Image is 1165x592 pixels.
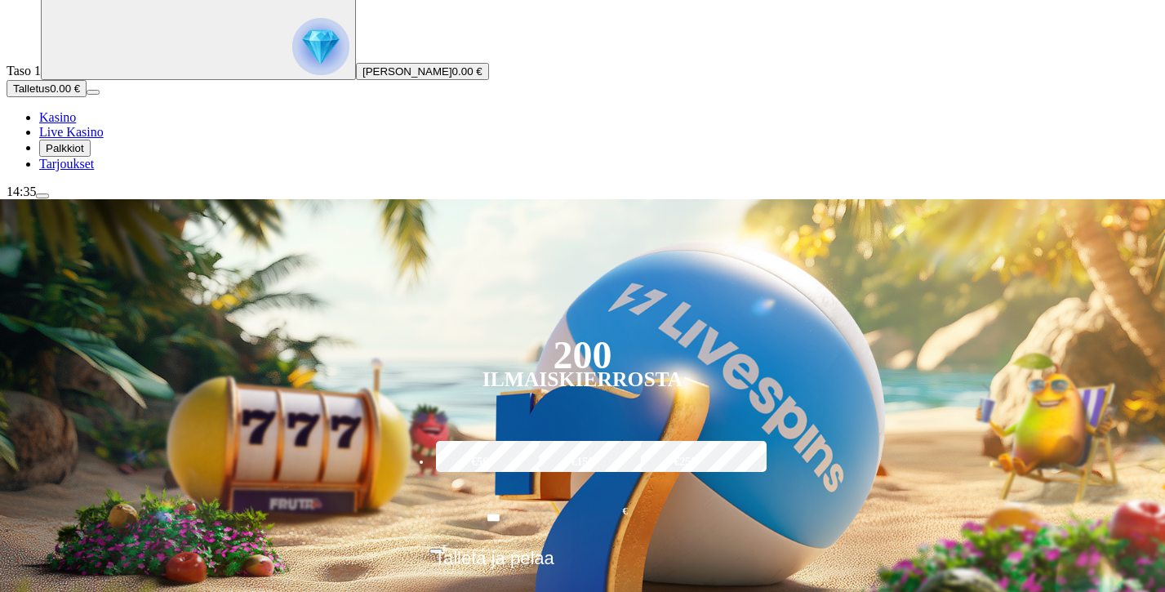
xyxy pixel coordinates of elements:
label: €250 [637,438,733,486]
label: €150 [535,438,631,486]
span: Talletus [13,82,50,95]
div: 200 [553,345,611,365]
button: [PERSON_NAME]0.00 € [356,63,489,80]
span: Live Kasino [39,125,104,139]
button: menu [87,90,100,95]
span: [PERSON_NAME] [362,65,452,78]
button: menu [36,194,49,198]
label: €50 [432,438,528,486]
a: gift-inverted iconTarjoukset [39,157,94,171]
button: reward iconPalkkiot [39,140,91,157]
a: poker-chip iconLive Kasino [39,125,104,139]
img: reward progress [292,18,349,75]
span: € [623,504,628,519]
span: Tarjoukset [39,157,94,171]
div: Ilmaiskierrosta [482,370,683,389]
span: Palkkiot [46,142,84,154]
span: Taso 1 [7,64,41,78]
span: 14:35 [7,185,36,198]
span: 0.00 € [50,82,80,95]
button: Talleta ja pelaa [429,547,736,581]
span: Kasino [39,110,76,124]
span: 0.00 € [452,65,482,78]
a: diamond iconKasino [39,110,76,124]
span: Talleta ja pelaa [434,548,554,581]
button: Talletusplus icon0.00 € [7,80,87,97]
span: € [442,543,447,553]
